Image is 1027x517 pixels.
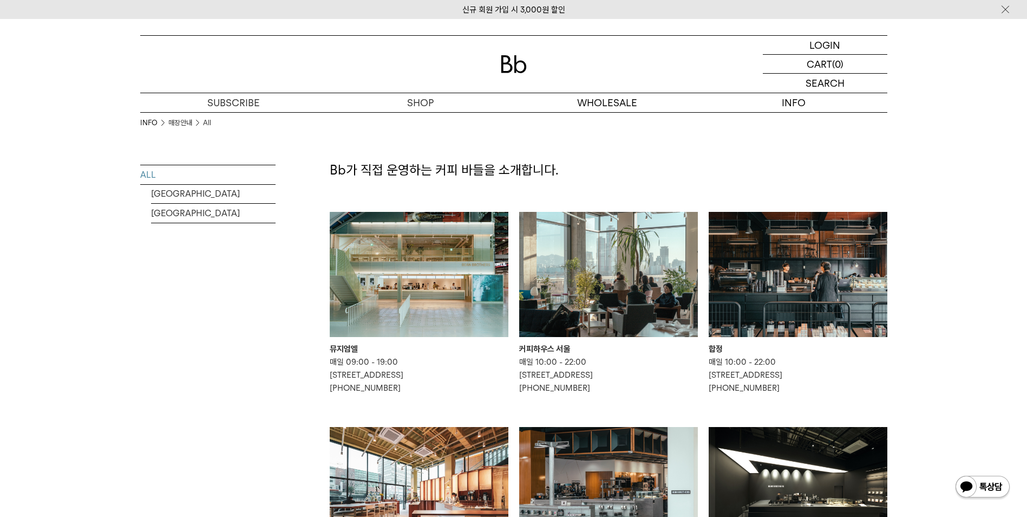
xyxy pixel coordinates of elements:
a: LOGIN [763,36,887,55]
div: 뮤지엄엘 [330,342,508,356]
img: 커피하우스 서울 [519,212,698,337]
p: Bb가 직접 운영하는 커피 바들을 소개합니다. [330,161,887,179]
div: 합정 [709,342,887,356]
li: INFO [140,118,168,128]
p: INFO [701,93,887,112]
p: 매일 09:00 - 19:00 [STREET_ADDRESS] [PHONE_NUMBER] [330,356,508,395]
img: 로고 [501,55,527,73]
a: 신규 회원 가입 시 3,000원 할인 [462,5,565,15]
div: 커피하우스 서울 [519,342,698,356]
a: All [203,118,211,128]
a: SHOP [327,93,514,112]
a: 합정 합정 매일 10:00 - 22:00[STREET_ADDRESS][PHONE_NUMBER] [709,212,887,395]
a: SUBSCRIBE [140,93,327,112]
p: SEARCH [806,74,845,93]
img: 합정 [709,212,887,337]
a: [GEOGRAPHIC_DATA] [151,204,276,223]
p: 매일 10:00 - 22:00 [STREET_ADDRESS] [PHONE_NUMBER] [709,356,887,395]
img: 뮤지엄엘 [330,212,508,337]
p: LOGIN [809,36,840,54]
p: CART [807,55,832,73]
a: ALL [140,165,276,184]
p: WHOLESALE [514,93,701,112]
a: 매장안내 [168,118,192,128]
a: CART (0) [763,55,887,74]
img: 카카오톡 채널 1:1 채팅 버튼 [954,475,1011,501]
a: [GEOGRAPHIC_DATA] [151,184,276,203]
p: (0) [832,55,843,73]
a: 커피하우스 서울 커피하우스 서울 매일 10:00 - 22:00[STREET_ADDRESS][PHONE_NUMBER] [519,212,698,395]
a: 뮤지엄엘 뮤지엄엘 매일 09:00 - 19:00[STREET_ADDRESS][PHONE_NUMBER] [330,212,508,395]
p: 매일 10:00 - 22:00 [STREET_ADDRESS] [PHONE_NUMBER] [519,356,698,395]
